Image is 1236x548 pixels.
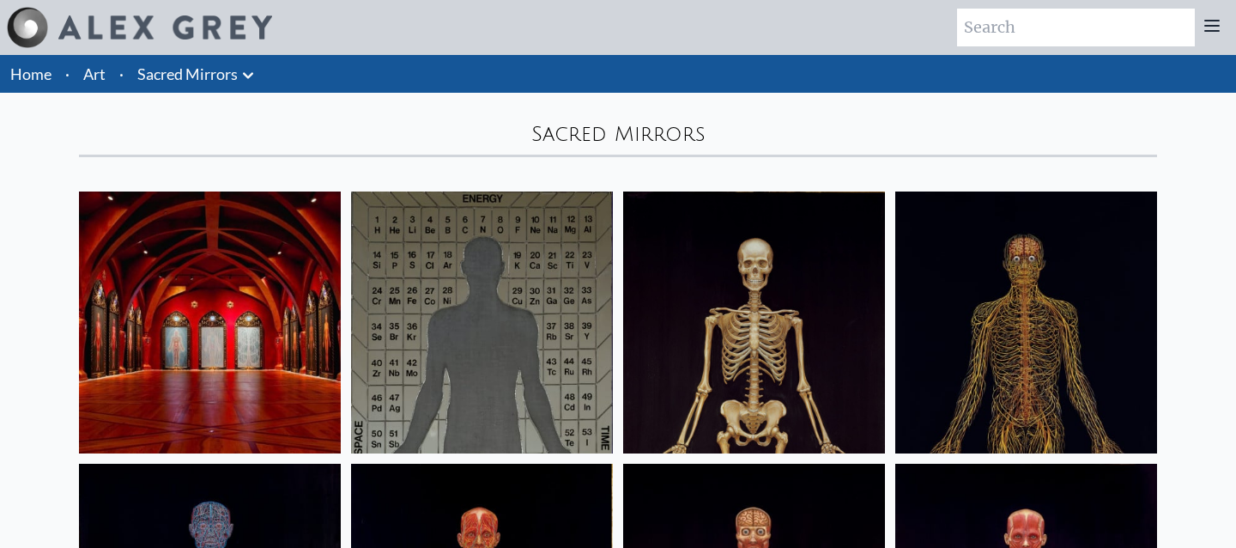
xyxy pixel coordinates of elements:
[351,192,613,454] img: Material World
[58,55,76,93] li: ·
[957,9,1195,46] input: Search
[137,62,238,86] a: Sacred Mirrors
[83,62,106,86] a: Art
[10,64,51,83] a: Home
[112,55,130,93] li: ·
[79,120,1157,148] div: Sacred Mirrors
